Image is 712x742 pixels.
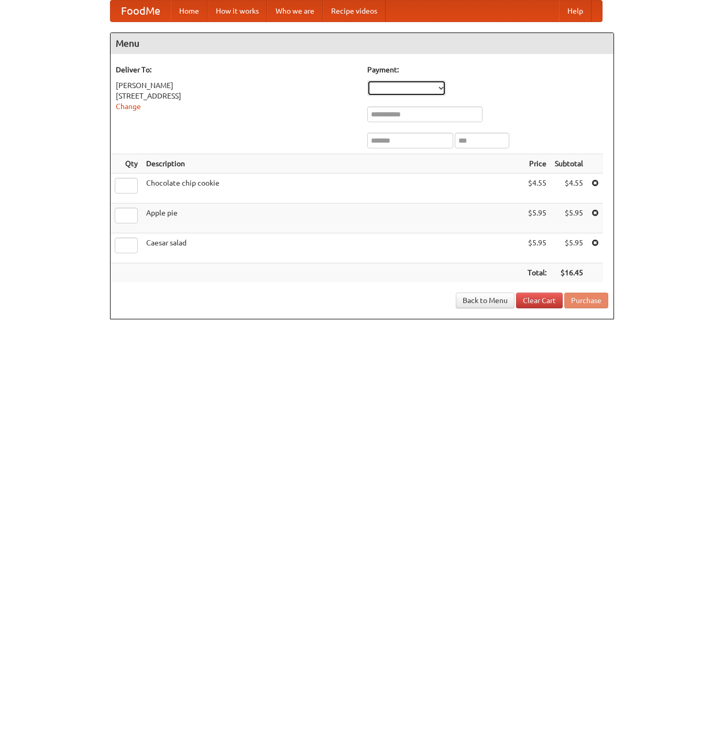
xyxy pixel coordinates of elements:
a: Recipe videos [323,1,386,21]
div: [PERSON_NAME] [116,80,357,91]
th: Qty [111,154,142,174]
td: $5.95 [551,233,587,263]
a: How it works [207,1,267,21]
a: Help [559,1,591,21]
td: $5.95 [523,233,551,263]
th: Total: [523,263,551,283]
h5: Deliver To: [116,64,357,75]
h4: Menu [111,33,614,54]
button: Purchase [564,293,608,308]
td: Chocolate chip cookie [142,174,523,203]
a: Change [116,102,141,111]
td: $4.55 [523,174,551,203]
th: Price [523,154,551,174]
a: Home [171,1,207,21]
a: Who we are [267,1,323,21]
td: Caesar salad [142,233,523,263]
td: Apple pie [142,203,523,233]
div: [STREET_ADDRESS] [116,91,357,101]
th: Subtotal [551,154,587,174]
a: FoodMe [111,1,171,21]
h5: Payment: [367,64,608,75]
td: $5.95 [551,203,587,233]
th: Description [142,154,523,174]
td: $5.95 [523,203,551,233]
th: $16.45 [551,263,587,283]
a: Back to Menu [456,293,514,308]
td: $4.55 [551,174,587,203]
a: Clear Cart [516,293,563,308]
